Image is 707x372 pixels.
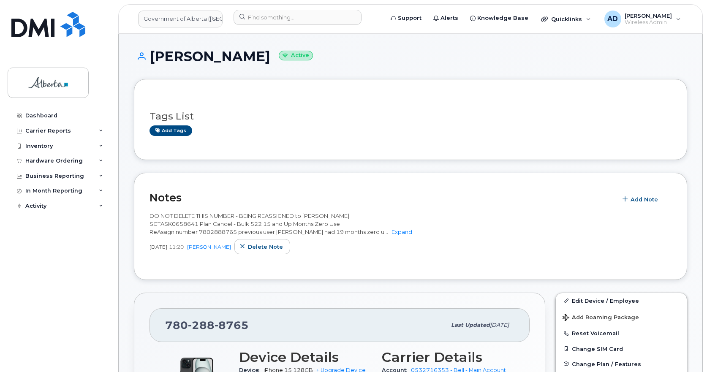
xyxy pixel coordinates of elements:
[150,191,613,204] h2: Notes
[392,228,412,235] a: Expand
[169,243,184,250] span: 11:20
[556,341,687,356] button: Change SIM Card
[556,356,687,372] button: Change Plan / Features
[279,51,313,60] small: Active
[134,49,687,64] h1: [PERSON_NAME]
[150,111,672,122] h3: Tags List
[150,212,388,235] span: DO NOT DELETE THIS NUMBER - BEING REASSIGNED to [PERSON_NAME] SCTASK0658641 Plan Cancel - Bulk 52...
[617,192,665,207] button: Add Note
[150,243,167,250] span: [DATE]
[248,243,283,251] span: Delete note
[188,319,215,331] span: 288
[239,350,372,365] h3: Device Details
[215,319,249,331] span: 8765
[451,322,490,328] span: Last updated
[556,326,687,341] button: Reset Voicemail
[490,322,509,328] span: [DATE]
[150,125,192,136] a: Add tags
[631,196,658,204] span: Add Note
[572,361,641,367] span: Change Plan / Features
[234,239,290,254] button: Delete note
[563,314,639,322] span: Add Roaming Package
[382,350,514,365] h3: Carrier Details
[556,308,687,326] button: Add Roaming Package
[556,293,687,308] a: Edit Device / Employee
[165,319,249,331] span: 780
[187,244,231,250] a: [PERSON_NAME]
